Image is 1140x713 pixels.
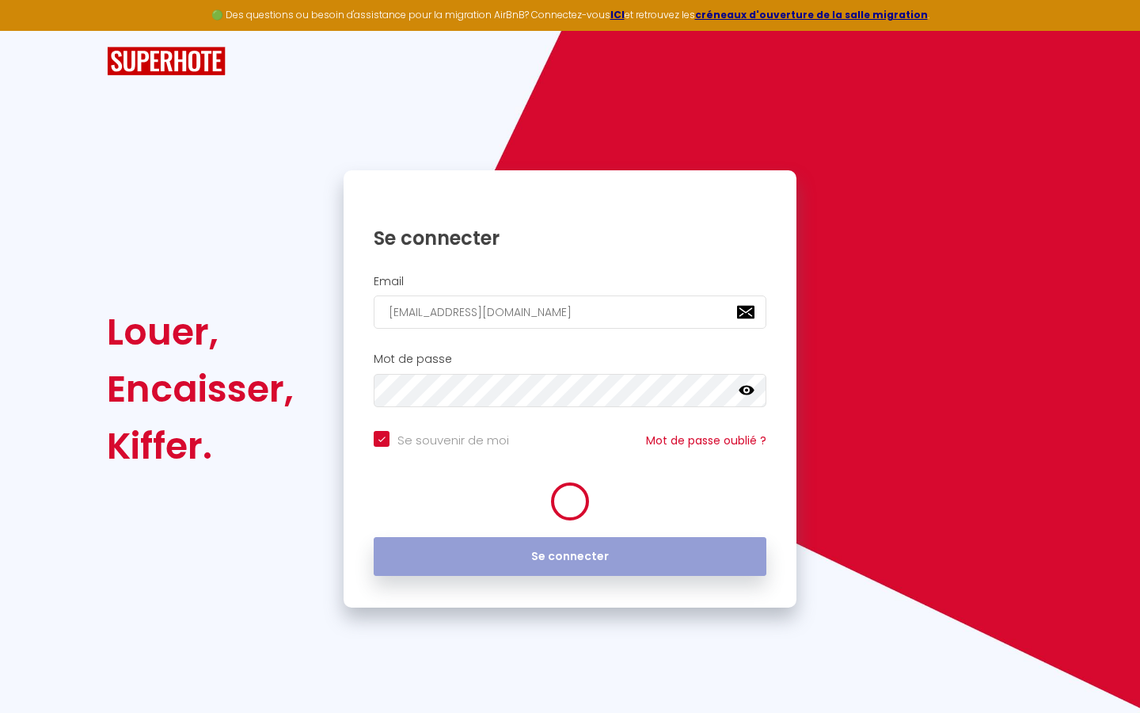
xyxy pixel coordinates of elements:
div: Kiffer. [107,418,294,475]
a: créneaux d'ouverture de la salle migration [695,8,928,21]
img: SuperHote logo [107,47,226,76]
a: ICI [610,8,625,21]
h2: Email [374,275,766,288]
a: Mot de passe oublié ? [646,433,766,448]
div: Louer, [107,303,294,360]
input: Ton Email [374,295,766,329]
h2: Mot de passe [374,353,766,366]
button: Ouvrir le widget de chat LiveChat [13,6,60,54]
button: Se connecter [374,537,766,577]
div: Encaisser, [107,360,294,418]
h1: Se connecter [374,226,766,250]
